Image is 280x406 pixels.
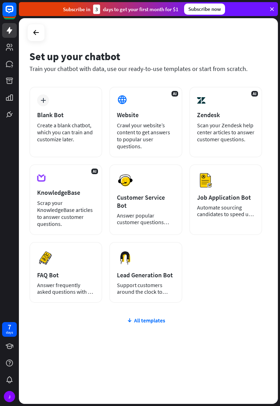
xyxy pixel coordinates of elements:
i: plus [41,98,46,103]
div: All templates [29,317,262,324]
div: Blank Bot [37,111,94,119]
span: AI [251,91,258,97]
div: Answer frequently asked questions with a chatbot and save your time. [37,282,94,295]
span: AI [171,91,178,97]
div: Website [117,111,174,119]
div: Support customers around the clock to boost sales. [117,282,174,295]
div: J [4,391,15,402]
a: 7 days [2,322,17,337]
div: Subscribe now [184,3,225,15]
span: AI [91,169,98,174]
div: days [6,330,13,335]
div: Zendesk [197,111,254,119]
div: KnowledgeBase [37,188,94,197]
div: FAQ Bot [37,271,94,279]
div: Lead Generation Bot [117,271,174,279]
button: Open LiveChat chat widget [6,3,27,24]
div: Scrap your KnowledgeBase articles to answer customer questions. [37,199,94,227]
div: Subscribe in days to get your first month for $1 [63,5,178,14]
div: Set up your chatbot [29,50,262,63]
div: 3 [93,5,100,14]
div: Customer Service Bot [117,193,174,209]
div: Job Application Bot [197,193,254,201]
div: Train your chatbot with data, use our ready-to-use templates or start from scratch. [29,65,262,73]
div: Scan your Zendesk help center articles to answer customer questions. [197,122,254,143]
div: Create a blank chatbot, which you can train and customize later. [37,122,94,143]
div: Automate sourcing candidates to speed up your hiring process. [197,204,254,218]
div: Crawl your website’s content to get answers to popular user questions. [117,122,174,150]
div: 7 [8,324,11,330]
div: Answer popular customer questions 24/7. [117,212,174,226]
